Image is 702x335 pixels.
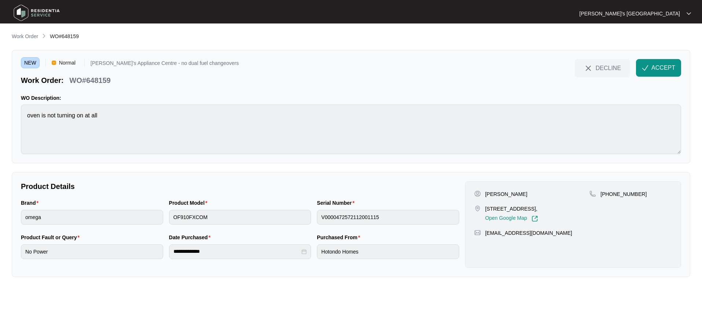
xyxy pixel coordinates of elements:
label: Brand [21,199,41,207]
a: Open Google Map [485,215,538,222]
p: [EMAIL_ADDRESS][DOMAIN_NAME] [485,229,572,237]
img: check-Icon [642,65,648,71]
input: Serial Number [317,210,459,225]
label: Product Model [169,199,211,207]
img: map-pin [474,205,481,212]
img: dropdown arrow [687,12,691,15]
p: [STREET_ADDRESS], [485,205,538,212]
input: Date Purchased [173,248,300,255]
span: NEW [21,57,40,68]
label: Product Fault or Query [21,234,83,241]
p: WO#648159 [69,75,110,85]
p: [PERSON_NAME]'s Appliance Centre - no dual fuel changeovers [91,61,239,68]
p: [PHONE_NUMBER] [600,190,647,198]
img: close-Icon [584,64,593,73]
button: close-IconDECLINE [575,59,630,77]
textarea: oven is not turning on at all [21,105,681,154]
span: Normal [56,57,78,68]
p: [PERSON_NAME] [485,190,527,198]
img: Link-External [531,215,538,222]
img: user-pin [474,190,481,197]
p: Product Details [21,181,459,192]
img: residentia service logo [11,2,62,24]
img: map-pin [589,190,596,197]
p: Work Order [12,33,38,40]
label: Purchased From [317,234,363,241]
input: Product Fault or Query [21,244,163,259]
img: chevron-right [41,33,47,39]
img: Vercel Logo [52,61,56,65]
span: DECLINE [596,64,621,72]
input: Purchased From [317,244,459,259]
p: Work Order: [21,75,63,85]
span: WO#648159 [50,33,79,39]
img: map-pin [474,229,481,236]
p: WO Description: [21,94,681,102]
label: Serial Number [317,199,357,207]
p: [PERSON_NAME]'s [GEOGRAPHIC_DATA] [579,10,680,17]
span: ACCEPT [651,63,675,72]
input: Product Model [169,210,311,225]
input: Brand [21,210,163,225]
a: Work Order [10,33,40,41]
button: check-IconACCEPT [636,59,681,77]
label: Date Purchased [169,234,213,241]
